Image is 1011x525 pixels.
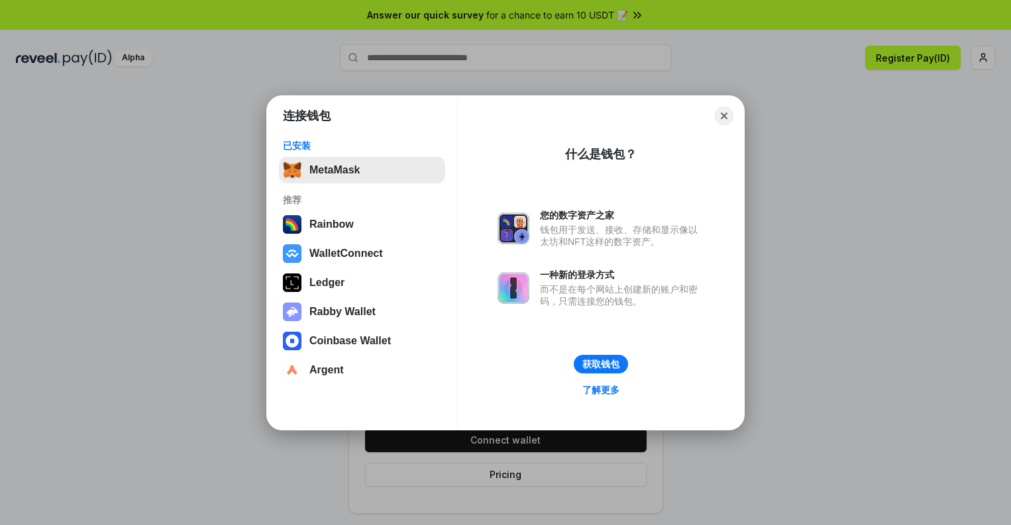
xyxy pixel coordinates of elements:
div: Rabby Wallet [309,306,376,318]
img: svg+xml,%3Csvg%20xmlns%3D%22http%3A%2F%2Fwww.w3.org%2F2000%2Fsvg%22%20fill%3D%22none%22%20viewBox... [498,272,529,304]
div: Ledger [309,277,345,289]
img: svg+xml,%3Csvg%20xmlns%3D%22http%3A%2F%2Fwww.w3.org%2F2000%2Fsvg%22%20fill%3D%22none%22%20viewBox... [283,303,301,321]
div: 什么是钱包？ [565,146,637,162]
img: svg+xml,%3Csvg%20fill%3D%22none%22%20height%3D%2233%22%20viewBox%3D%220%200%2035%2033%22%20width%... [283,161,301,179]
h1: 连接钱包 [283,108,331,124]
button: Argent [279,357,445,383]
img: svg+xml,%3Csvg%20width%3D%22120%22%20height%3D%22120%22%20viewBox%3D%220%200%20120%20120%22%20fil... [283,215,301,234]
button: Close [715,107,733,125]
div: MetaMask [309,164,360,176]
button: MetaMask [279,157,445,183]
div: 已安装 [283,140,441,152]
div: 而不是在每个网站上创建新的账户和密码，只需连接您的钱包。 [540,283,704,307]
div: Rainbow [309,218,354,230]
div: WalletConnect [309,248,383,260]
img: svg+xml,%3Csvg%20xmlns%3D%22http%3A%2F%2Fwww.w3.org%2F2000%2Fsvg%22%20fill%3D%22none%22%20viewBox... [498,213,529,244]
div: Coinbase Wallet [309,335,391,347]
div: 一种新的登录方式 [540,269,704,281]
button: 获取钱包 [574,355,628,373]
div: Argent [309,364,344,376]
button: Coinbase Wallet [279,328,445,354]
div: 您的数字资产之家 [540,209,704,221]
img: svg+xml,%3Csvg%20width%3D%2228%22%20height%3D%2228%22%20viewBox%3D%220%200%2028%2028%22%20fill%3D... [283,332,301,350]
button: Rabby Wallet [279,299,445,325]
img: svg+xml,%3Csvg%20width%3D%2228%22%20height%3D%2228%22%20viewBox%3D%220%200%2028%2028%22%20fill%3D... [283,244,301,263]
div: 推荐 [283,194,441,206]
button: Rainbow [279,211,445,238]
div: 了解更多 [582,384,619,396]
div: 钱包用于发送、接收、存储和显示像以太坊和NFT这样的数字资产。 [540,224,704,248]
a: 了解更多 [574,381,627,399]
button: WalletConnect [279,240,445,267]
div: 获取钱包 [582,358,619,370]
button: Ledger [279,269,445,296]
img: svg+xml,%3Csvg%20xmlns%3D%22http%3A%2F%2Fwww.w3.org%2F2000%2Fsvg%22%20width%3D%2228%22%20height%3... [283,273,301,292]
img: svg+xml,%3Csvg%20width%3D%2228%22%20height%3D%2228%22%20viewBox%3D%220%200%2028%2028%22%20fill%3D... [283,361,301,379]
